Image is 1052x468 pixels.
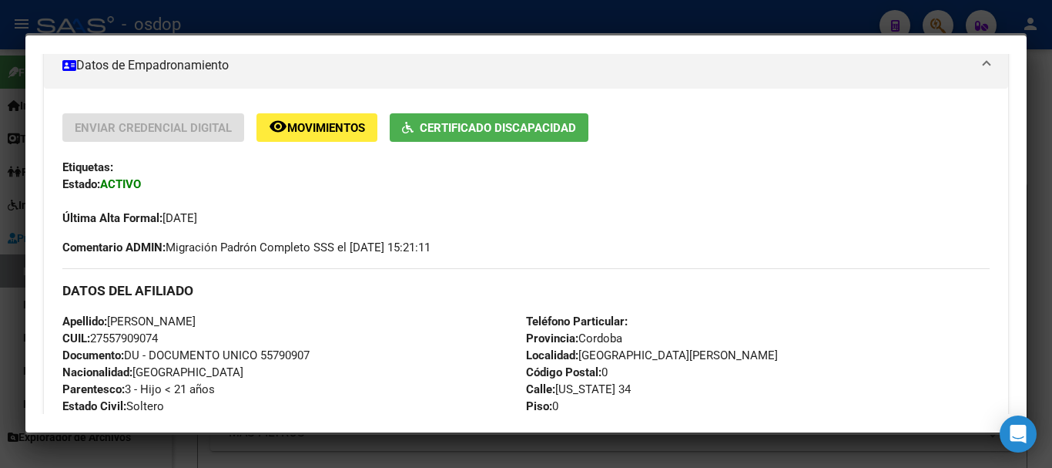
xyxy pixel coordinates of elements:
span: Migración Padrón Completo SSS el [DATE] 15:21:11 [62,239,431,256]
button: Movimientos [256,113,377,142]
strong: Etiquetas: [62,160,113,174]
span: [US_STATE] 34 [526,382,631,396]
span: Enviar Credencial Digital [75,121,232,135]
span: [GEOGRAPHIC_DATA][PERSON_NAME] [526,348,778,362]
button: Enviar Credencial Digital [62,113,244,142]
strong: Comentario ADMIN: [62,241,166,254]
mat-expansion-panel-header: Datos de Empadronamiento [44,42,1008,89]
strong: Parentesco: [62,382,125,396]
h3: DATOS DEL AFILIADO [62,282,990,299]
strong: Provincia: [526,332,578,345]
strong: Nacionalidad: [62,365,132,379]
span: Soltero [62,399,164,413]
span: Cordoba [526,332,622,345]
span: 0 [526,399,558,413]
strong: Piso: [526,399,552,413]
span: [DATE] [62,211,197,225]
strong: CUIL: [62,332,90,345]
strong: ACTIVO [100,177,141,191]
mat-icon: remove_red_eye [269,117,287,136]
span: DU - DOCUMENTO UNICO 55790907 [62,348,310,362]
strong: Documento: [62,348,124,362]
strong: Última Alta Formal: [62,211,162,225]
span: Certificado Discapacidad [420,121,576,135]
span: Movimientos [287,121,365,135]
strong: Apellido: [62,315,107,328]
mat-panel-title: Datos de Empadronamiento [62,56,971,75]
strong: Estado Civil: [62,399,126,413]
button: Certificado Discapacidad [390,113,588,142]
span: 27557909074 [62,332,158,345]
div: Open Intercom Messenger [1000,416,1037,453]
span: [PERSON_NAME] [62,315,196,328]
span: [GEOGRAPHIC_DATA] [62,365,243,379]
strong: Calle: [526,382,555,396]
strong: Localidad: [526,348,578,362]
span: 0 [526,365,608,379]
strong: Estado: [62,177,100,191]
strong: Teléfono Particular: [526,315,628,328]
strong: Código Postal: [526,365,601,379]
span: 3 - Hijo < 21 años [62,382,215,396]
